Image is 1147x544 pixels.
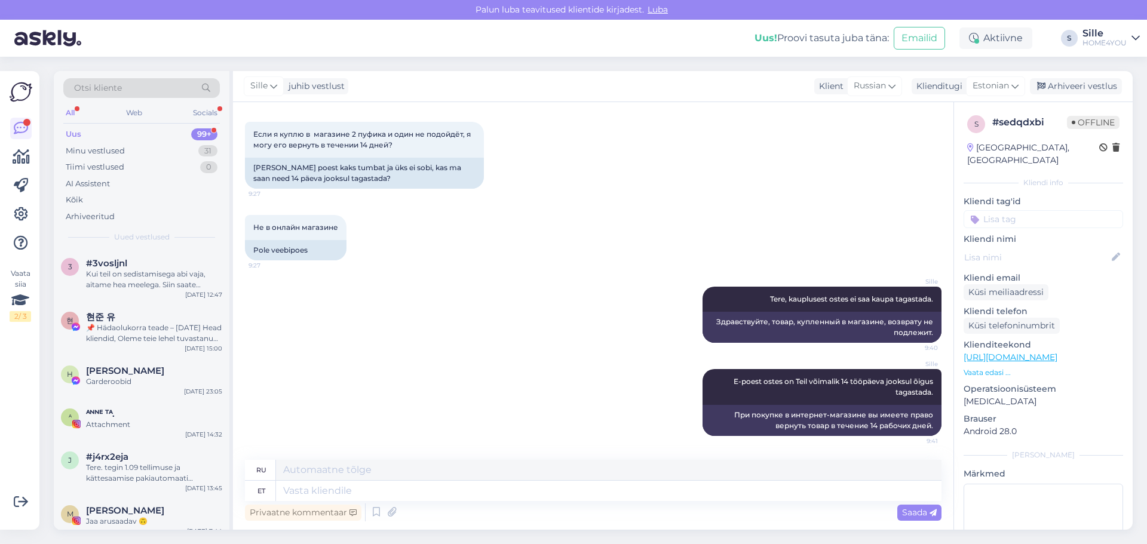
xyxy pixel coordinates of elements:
p: Kliendi email [964,272,1123,284]
span: 현준 유 [86,312,115,322]
div: [PERSON_NAME] poest kaks tumbat ja üks ei sobi, kas ma saan need 14 päeva jooksul tagastada? [245,158,484,189]
div: Web [124,105,145,121]
a: [URL][DOMAIN_NAME] [964,352,1057,362]
span: 9:41 [893,437,938,445]
p: Android 28.0 [964,425,1123,438]
div: [DATE] 7:44 [187,527,222,536]
div: Kõik [66,194,83,206]
span: 9:40 [893,343,938,352]
button: Emailid [894,27,945,50]
span: Sille [250,79,268,93]
div: [DATE] 15:00 [185,344,222,353]
p: [MEDICAL_DATA] [964,395,1123,408]
span: 현 [66,316,73,325]
p: Kliendi tag'id [964,195,1123,208]
span: H [67,370,73,379]
span: ᴬ [69,413,72,422]
div: [DATE] 23:05 [184,387,222,396]
span: Saada [902,507,937,518]
div: Jaa arusaadav 🙃 [86,516,222,527]
div: Aktiivne [959,27,1032,49]
div: Tiimi vestlused [66,161,124,173]
div: Pole veebipoes [245,240,346,260]
div: Garderoobid [86,376,222,387]
span: Tere, kauplusest ostes ei saa kaupa tagastada. [770,294,933,303]
span: #j4rx2eja [86,451,128,462]
div: Uus [66,128,81,140]
div: All [63,105,77,121]
div: Klient [814,80,844,93]
div: Kui teil on sedistamisega abi vaja, aitame hea meelega. Siin saate broneerida aja kõneks: [URL][D... [86,269,222,290]
span: #3vosljnl [86,258,127,269]
span: Halja Kivi [86,365,164,376]
div: 2 / 3 [10,311,31,322]
div: Küsi meiliaadressi [964,284,1048,300]
div: Tere. tegin 1.09 tellimuse ja kättesaamise pakiautomaati [GEOGRAPHIC_DATA] Lasnamägi aga pole [PE... [86,462,222,484]
p: Klienditeekond [964,339,1123,351]
span: Sille [893,359,938,368]
div: HOME4YOU [1082,38,1127,48]
input: Lisa nimi [964,251,1109,264]
div: [PERSON_NAME] [964,450,1123,460]
span: 9:27 [249,261,293,270]
span: Luba [644,4,671,15]
div: Vaata siia [10,268,31,322]
span: Не в онлайн магазине [253,223,338,232]
div: Socials [191,105,220,121]
a: SilleHOME4YOU [1082,29,1140,48]
span: Otsi kliente [74,82,122,94]
div: S [1061,30,1078,47]
div: 📌 Hädaolukorra teade – [DATE] Head kliendid, Oleme teie lehel tuvastanud sisu, mis ei vasta meie ... [86,322,222,344]
div: juhib vestlust [284,80,345,93]
span: Mari Klst [86,505,164,516]
div: ru [256,460,266,480]
div: 99+ [191,128,217,140]
div: Sille [1082,29,1127,38]
span: Uued vestlused [114,232,170,242]
div: [DATE] 12:47 [185,290,222,299]
div: Kliendi info [964,177,1123,188]
div: [DATE] 14:32 [185,430,222,439]
p: Vaata edasi ... [964,367,1123,378]
div: 31 [198,145,217,157]
div: Klienditugi [912,80,962,93]
p: Kliendi nimi [964,233,1123,245]
span: Sille [893,277,938,286]
p: Märkmed [964,468,1123,480]
div: [DATE] 13:45 [185,484,222,493]
span: s [974,119,979,128]
span: E-poest ostes on Teil võimalik 14 tööpäeva jooksul õigus tagastada. [734,377,935,397]
span: Estonian [973,79,1009,93]
div: Minu vestlused [66,145,125,157]
p: Operatsioonisüsteem [964,383,1123,395]
div: Attachment [86,419,222,430]
div: При покупке в интернет-магазине вы имеете право вернуть товар в течение 14 рабочих дней. [703,405,941,436]
div: Küsi telefoninumbrit [964,318,1060,334]
span: 3 [68,262,72,271]
span: Offline [1067,116,1120,129]
input: Lisa tag [964,210,1123,228]
span: Russian [854,79,886,93]
b: Uus! [755,32,777,44]
img: Askly Logo [10,81,32,103]
span: j [68,456,72,465]
span: 9:27 [249,189,293,198]
div: AI Assistent [66,178,110,190]
span: Если я куплю в магазине 2 пуфика и один не подойдёт, я могу его вернуть в течении 14 дней? [253,130,473,149]
div: # sedqdxbi [992,115,1067,130]
p: Brauser [964,413,1123,425]
span: M [67,509,73,518]
div: [GEOGRAPHIC_DATA], [GEOGRAPHIC_DATA] [967,142,1099,167]
div: Proovi tasuta juba täna: [755,31,889,45]
div: et [257,481,265,501]
p: Kliendi telefon [964,305,1123,318]
div: Privaatne kommentaar [245,505,361,521]
div: Arhiveeri vestlus [1030,78,1122,94]
div: Arhiveeritud [66,211,115,223]
span: ᴬᴺᴺᴱ ᵀᴬ. [86,408,115,419]
div: 0 [200,161,217,173]
div: Здравствуйте, товар, купленный в магазине, возврату не подлежит. [703,312,941,343]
